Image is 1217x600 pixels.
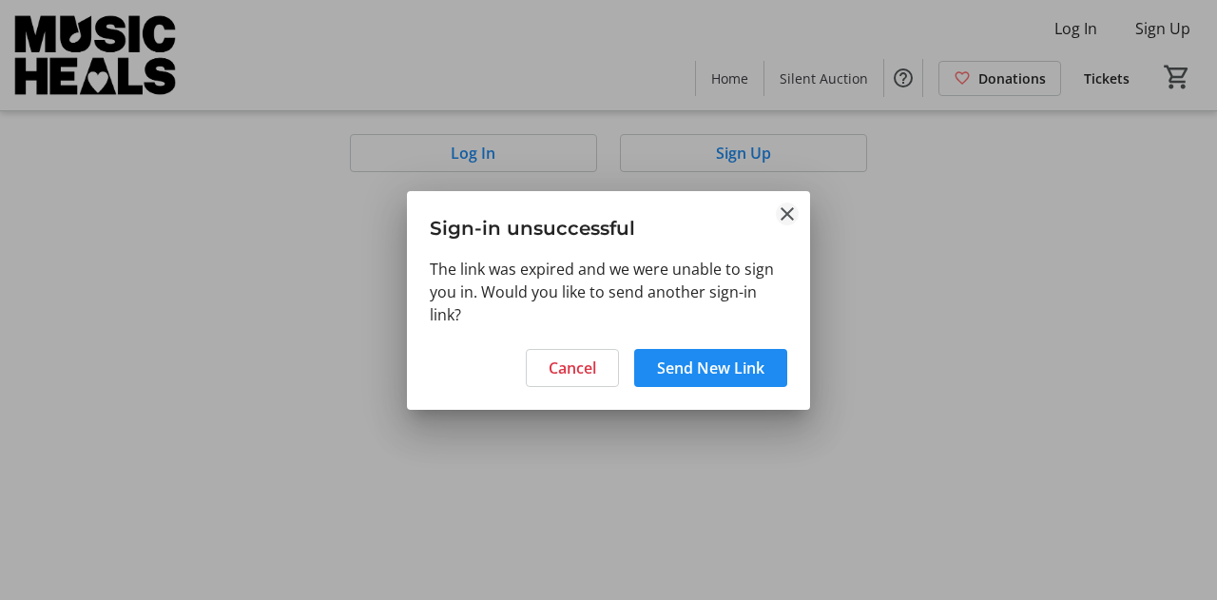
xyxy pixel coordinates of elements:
span: Send New Link [657,357,764,379]
div: The link was expired and we were unable to sign you in. Would you like to send another sign-in link? [407,258,810,338]
button: Send New Link [634,349,787,387]
span: Cancel [549,357,596,379]
button: Close [776,203,799,225]
button: Cancel [526,349,619,387]
h3: Sign-in unsuccessful [407,191,810,257]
